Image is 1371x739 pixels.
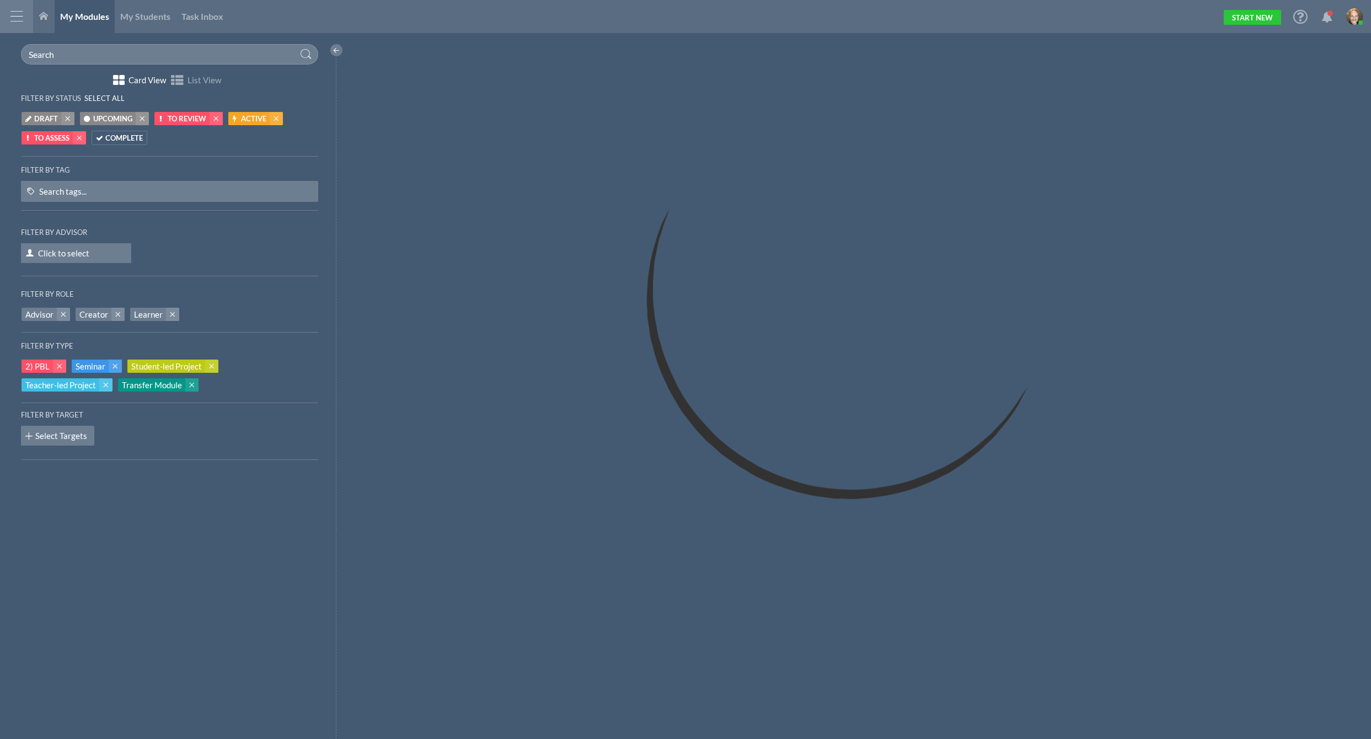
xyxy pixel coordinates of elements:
span: Complete [105,132,143,144]
input: Search [21,44,318,65]
button: Select Targets [21,426,95,446]
span: Transfer Module [122,379,182,391]
span: My Students [120,11,170,22]
span: Task Inbox [181,11,223,22]
span: Student-led Project [131,361,202,372]
h6: Filter by tag [21,166,318,174]
span: Advisor [25,309,53,320]
span: Learner [134,309,163,320]
h6: Filter by target [21,411,83,419]
span: Active [241,113,266,125]
span: Upcoming [93,113,132,125]
h6: Filter by role [21,290,74,298]
h6: Filter by Advisor [21,228,87,237]
span: 2) PBL [25,361,50,372]
span: List View [188,74,221,86]
span: Creator [79,309,108,320]
img: image [1346,8,1363,25]
span: Draft [34,113,58,125]
span: To Review [168,113,206,125]
span: Card View [128,74,166,86]
a: Start New [1224,10,1281,25]
span: Seminar [76,361,105,372]
h6: Select All [84,94,125,103]
div: Search tags... [39,186,87,197]
img: Loading... [600,44,1100,544]
h6: Filter by type [21,342,73,350]
span: Teacher-led Project [25,379,96,391]
span: To Assess [34,132,69,144]
h6: Filter by status [21,94,81,103]
span: My Modules [60,11,109,22]
span: Click to select [21,243,131,263]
